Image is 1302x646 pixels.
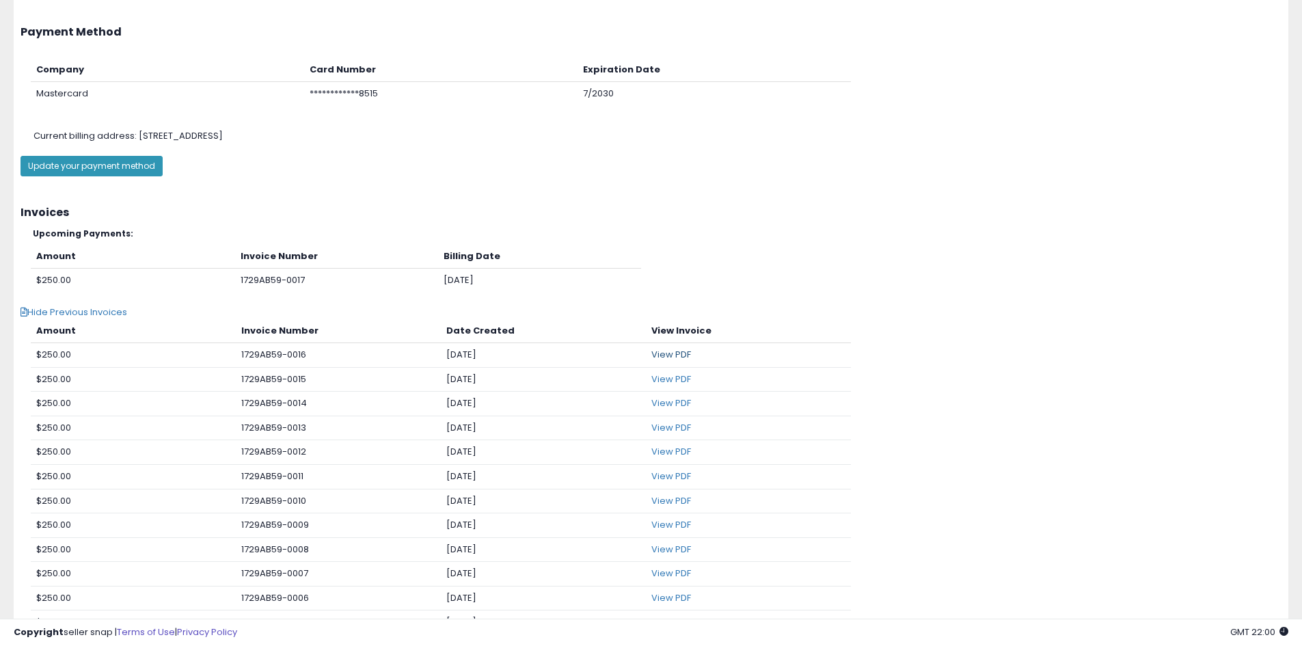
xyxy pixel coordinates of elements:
th: Expiration Date [578,58,851,82]
td: $250.00 [31,367,236,392]
td: [DATE] [441,367,646,392]
td: [DATE] [441,513,646,538]
a: Privacy Policy [177,625,237,638]
td: [DATE] [441,562,646,587]
td: $250.00 [31,586,236,610]
td: $250.00 [31,562,236,587]
a: View PDF [651,518,691,531]
td: 1729AB59-0005 [236,610,441,635]
a: View PDF [651,373,691,386]
td: 1729AB59-0015 [236,367,441,392]
a: View PDF [651,591,691,604]
span: 2025-09-9 22:00 GMT [1230,625,1288,638]
a: Terms of Use [117,625,175,638]
td: $250.00 [31,610,236,635]
td: 1729AB59-0011 [236,464,441,489]
th: Amount [31,245,235,269]
td: Mastercard [31,82,304,106]
td: $250.00 [31,464,236,489]
a: View PDF [651,543,691,556]
td: $250.00 [31,440,236,465]
td: 1729AB59-0008 [236,537,441,562]
td: [DATE] [441,440,646,465]
td: [DATE] [441,343,646,368]
td: 1729AB59-0009 [236,513,441,538]
a: View PDF [651,421,691,434]
h3: Payment Method [21,26,1281,38]
a: View PDF [651,348,691,361]
button: Update your payment method [21,156,163,176]
th: Company [31,58,304,82]
td: $250.00 [31,343,236,368]
td: 1729AB59-0007 [236,562,441,587]
td: $250.00 [31,513,236,538]
td: [DATE] [441,586,646,610]
td: $250.00 [31,489,236,513]
div: seller snap | | [14,626,237,639]
h5: Upcoming Payments: [33,229,1281,238]
td: $250.00 [31,392,236,416]
td: 1729AB59-0010 [236,489,441,513]
a: View PDF [651,396,691,409]
th: Date Created [441,319,646,343]
td: [DATE] [441,392,646,416]
td: $250.00 [31,537,236,562]
a: View PDF [651,567,691,580]
td: 1729AB59-0017 [235,269,438,293]
td: 1729AB59-0006 [236,586,441,610]
td: 7/2030 [578,82,851,106]
td: [DATE] [441,610,646,635]
th: Billing Date [438,245,641,269]
th: Invoice Number [236,319,441,343]
td: $250.00 [31,416,236,440]
td: $250.00 [31,269,235,293]
th: Amount [31,319,236,343]
h3: Invoices [21,206,1281,219]
td: [DATE] [441,537,646,562]
a: View PDF [651,445,691,458]
td: 1729AB59-0014 [236,392,441,416]
td: [DATE] [441,489,646,513]
th: Card Number [304,58,578,82]
th: Invoice Number [235,245,438,269]
a: View PDF [651,470,691,483]
a: View PDF [651,494,691,507]
td: [DATE] [441,464,646,489]
a: View PDF [651,615,691,628]
td: 1729AB59-0013 [236,416,441,440]
td: [DATE] [441,416,646,440]
th: View Invoice [646,319,851,343]
td: 1729AB59-0016 [236,343,441,368]
td: 1729AB59-0012 [236,440,441,465]
span: Current billing address: [33,129,137,142]
strong: Copyright [14,625,64,638]
span: Hide Previous Invoices [21,306,127,319]
td: [DATE] [438,269,641,293]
